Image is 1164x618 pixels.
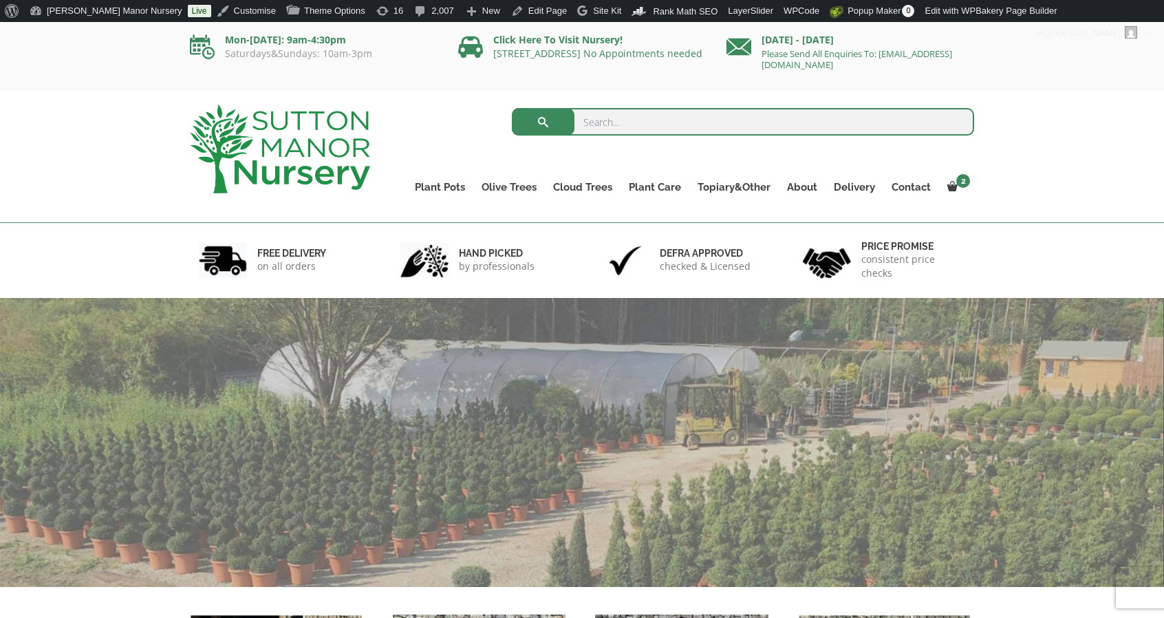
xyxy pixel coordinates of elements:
a: 2 [939,178,974,197]
a: Plant Pots [407,178,473,197]
span: [PERSON_NAME] [1047,28,1121,38]
span: 2 [956,174,970,188]
a: Topiary&Other [689,178,779,197]
a: Click Here To Visit Nursery! [493,33,623,46]
a: Hi, [1031,22,1143,44]
a: Please Send All Enquiries To: [EMAIL_ADDRESS][DOMAIN_NAME] [762,47,952,71]
img: 3.jpg [601,243,649,278]
h6: FREE DELIVERY [257,247,326,259]
span: 0 [902,5,914,17]
input: Search... [512,108,975,136]
p: by professionals [459,259,535,273]
img: 4.jpg [803,239,851,281]
a: Live [188,5,211,17]
img: logo [190,105,370,193]
p: on all orders [257,259,326,273]
img: 2.jpg [400,243,449,278]
a: Plant Care [621,178,689,197]
a: Cloud Trees [545,178,621,197]
p: consistent price checks [861,253,966,280]
p: Saturdays&Sundays: 10am-3pm [190,48,438,59]
span: Site Kit [593,6,621,16]
h6: Defra approved [660,247,751,259]
h6: hand picked [459,247,535,259]
span: Rank Math SEO [653,6,718,17]
a: About [779,178,826,197]
p: checked & Licensed [660,259,751,273]
h6: Price promise [861,240,966,253]
a: Olive Trees [473,178,545,197]
p: [DATE] - [DATE] [726,32,974,48]
a: Contact [883,178,939,197]
a: Delivery [826,178,883,197]
img: 1.jpg [199,243,247,278]
a: [STREET_ADDRESS] No Appointments needed [493,47,702,60]
p: Mon-[DATE]: 9am-4:30pm [190,32,438,48]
